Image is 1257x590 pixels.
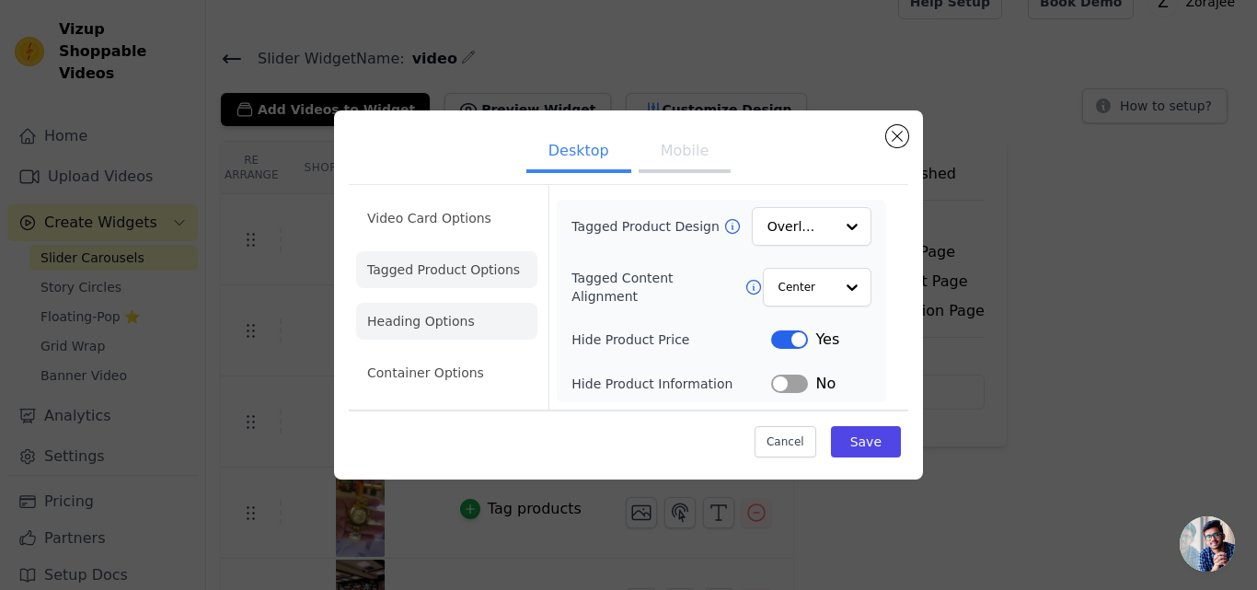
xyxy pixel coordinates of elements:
[571,375,771,393] label: Hide Product Information
[356,303,537,340] li: Heading Options
[1180,516,1235,572] a: Open chat
[526,133,631,173] button: Desktop
[356,251,537,288] li: Tagged Product Options
[886,125,908,147] button: Close modal
[815,373,836,395] span: No
[755,426,816,457] button: Cancel
[356,200,537,237] li: Video Card Options
[571,217,722,236] label: Tagged Product Design
[639,133,731,173] button: Mobile
[815,329,839,351] span: Yes
[571,269,744,306] label: Tagged Content Alignment
[356,354,537,391] li: Container Options
[831,426,901,457] button: Save
[571,330,771,349] label: Hide Product Price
